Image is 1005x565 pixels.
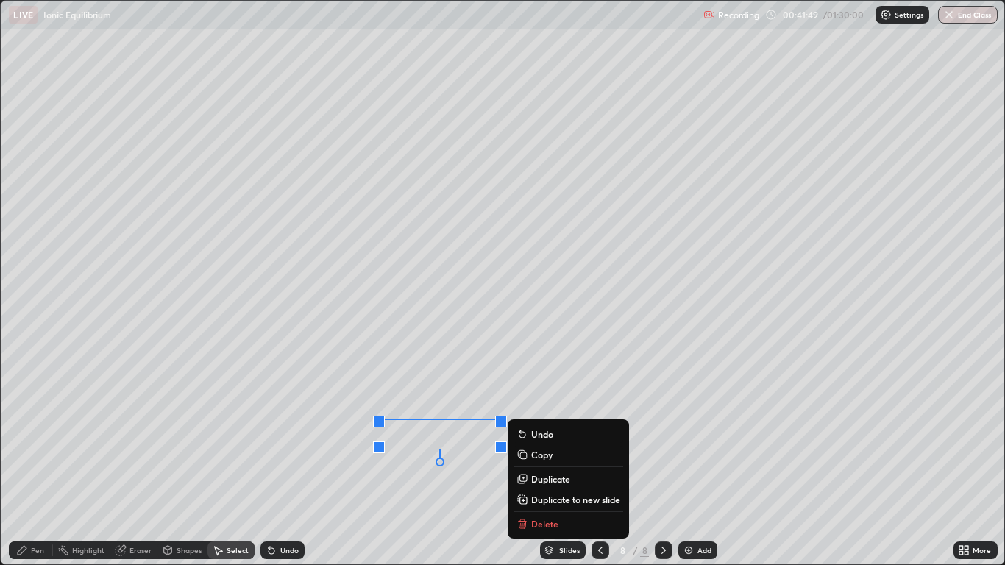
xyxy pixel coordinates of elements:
div: More [973,547,991,554]
div: Pen [31,547,44,554]
div: Add [697,547,711,554]
div: Select [227,547,249,554]
button: Undo [514,425,623,443]
p: Copy [531,449,553,461]
p: Undo [531,428,553,440]
img: add-slide-button [683,544,695,556]
p: Duplicate [531,473,570,485]
div: Highlight [72,547,104,554]
p: Duplicate to new slide [531,494,620,505]
p: Settings [895,11,923,18]
button: Copy [514,446,623,463]
img: class-settings-icons [880,9,892,21]
div: 8 [615,546,630,555]
div: Slides [559,547,580,554]
div: Shapes [177,547,202,554]
img: recording.375f2c34.svg [703,9,715,21]
div: Eraser [129,547,152,554]
div: 8 [640,544,649,557]
p: Recording [718,10,759,21]
button: Duplicate [514,470,623,488]
button: End Class [938,6,998,24]
p: Delete [531,518,558,530]
p: Ionic Equilibrium [43,9,111,21]
img: end-class-cross [943,9,955,21]
div: Undo [280,547,299,554]
button: Duplicate to new slide [514,491,623,508]
div: / [633,546,637,555]
p: LIVE [13,9,33,21]
button: Delete [514,515,623,533]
